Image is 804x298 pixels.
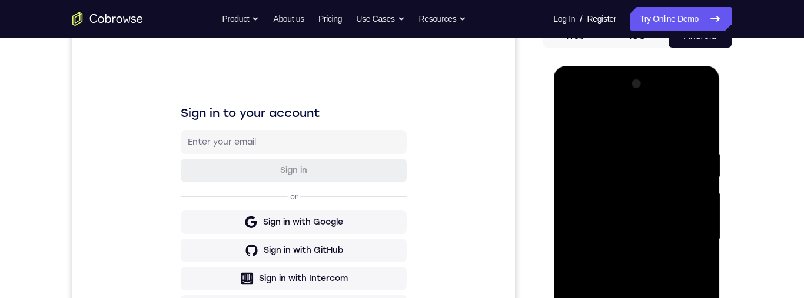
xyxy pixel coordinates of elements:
button: Resources [419,7,467,31]
a: Log In [553,7,575,31]
button: Sign in with Google [108,186,334,210]
p: or [215,168,228,178]
a: Register [587,7,616,31]
span: / [580,12,582,26]
a: Pricing [318,7,342,31]
button: Product [222,7,260,31]
div: Sign in with Intercom [187,249,275,260]
button: Sign in with GitHub [108,215,334,238]
div: Sign in with Zendesk [188,277,274,289]
div: Sign in with Google [191,192,271,204]
input: Enter your email [115,112,327,124]
button: Use Cases [356,7,404,31]
h1: Sign in to your account [108,81,334,97]
a: Go to the home page [72,12,143,26]
a: About us [273,7,304,31]
button: Sign in [108,135,334,158]
button: Sign in with Intercom [108,243,334,266]
div: Sign in with GitHub [191,220,271,232]
a: Try Online Demo [630,7,732,31]
button: Sign in with Zendesk [108,271,334,294]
